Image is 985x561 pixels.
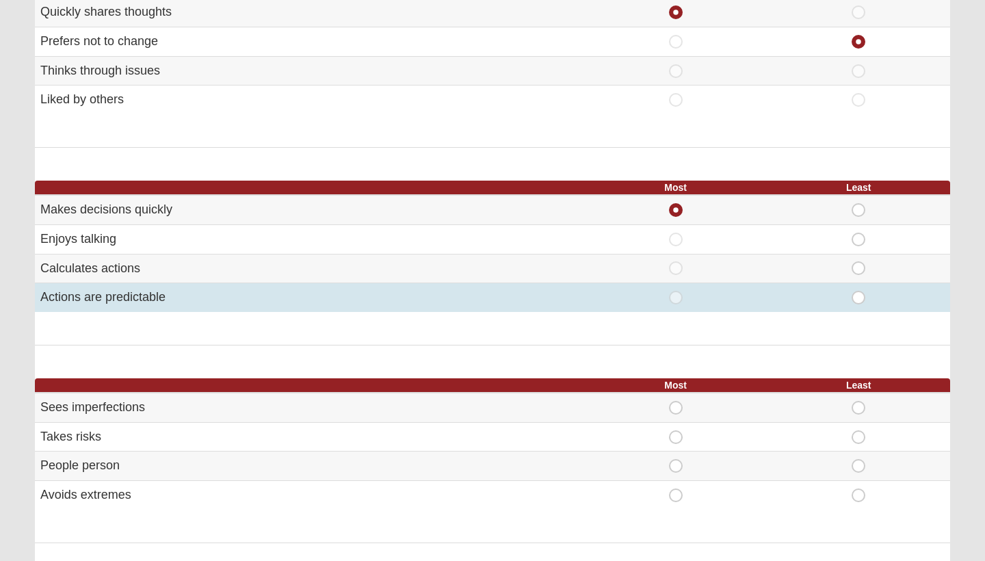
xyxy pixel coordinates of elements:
td: Liked by others [35,86,584,114]
th: Most [584,181,767,195]
td: Avoids extremes [35,481,584,510]
td: Takes risks [35,422,584,452]
td: Calculates actions [35,254,584,283]
th: Least [767,378,950,393]
td: Sees imperfections [35,393,584,422]
td: Enjoys talking [35,224,584,254]
th: Most [584,378,767,393]
td: Thinks through issues [35,56,584,86]
td: Prefers not to change [35,27,584,57]
th: Least [767,181,950,195]
td: Actions are predictable [35,283,584,312]
td: Makes decisions quickly [35,195,584,224]
td: People person [35,452,584,481]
